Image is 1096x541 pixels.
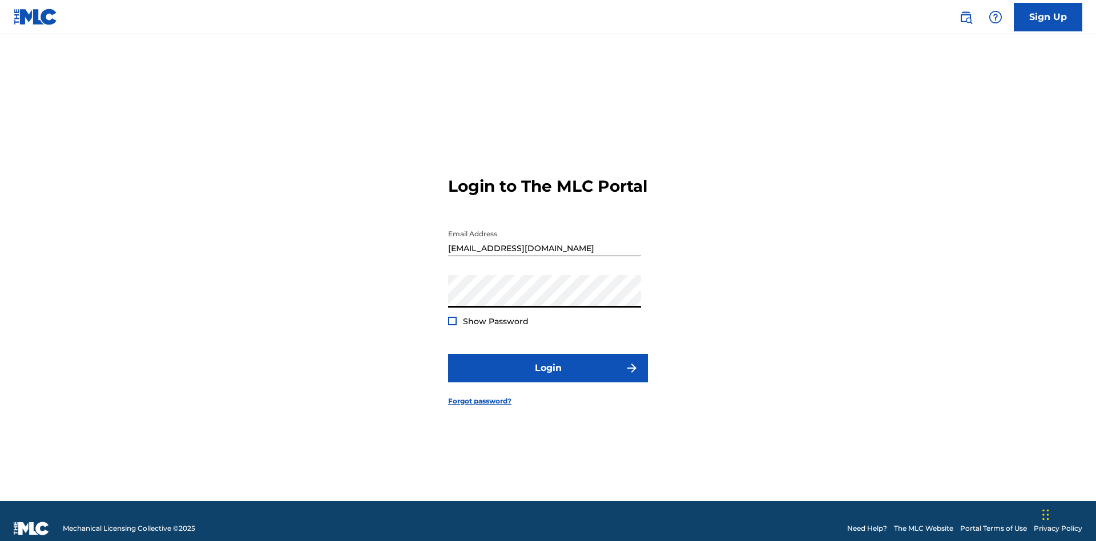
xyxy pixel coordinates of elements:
[984,6,1007,29] div: Help
[1034,523,1082,534] a: Privacy Policy
[14,9,58,25] img: MLC Logo
[960,523,1027,534] a: Portal Terms of Use
[1014,3,1082,31] a: Sign Up
[63,523,195,534] span: Mechanical Licensing Collective © 2025
[847,523,887,534] a: Need Help?
[989,10,1002,24] img: help
[894,523,953,534] a: The MLC Website
[448,176,647,196] h3: Login to The MLC Portal
[1039,486,1096,541] iframe: Chat Widget
[463,316,529,326] span: Show Password
[448,396,511,406] a: Forgot password?
[625,361,639,375] img: f7272a7cc735f4ea7f67.svg
[959,10,973,24] img: search
[448,354,648,382] button: Login
[954,6,977,29] a: Public Search
[14,522,49,535] img: logo
[1042,498,1049,532] div: Drag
